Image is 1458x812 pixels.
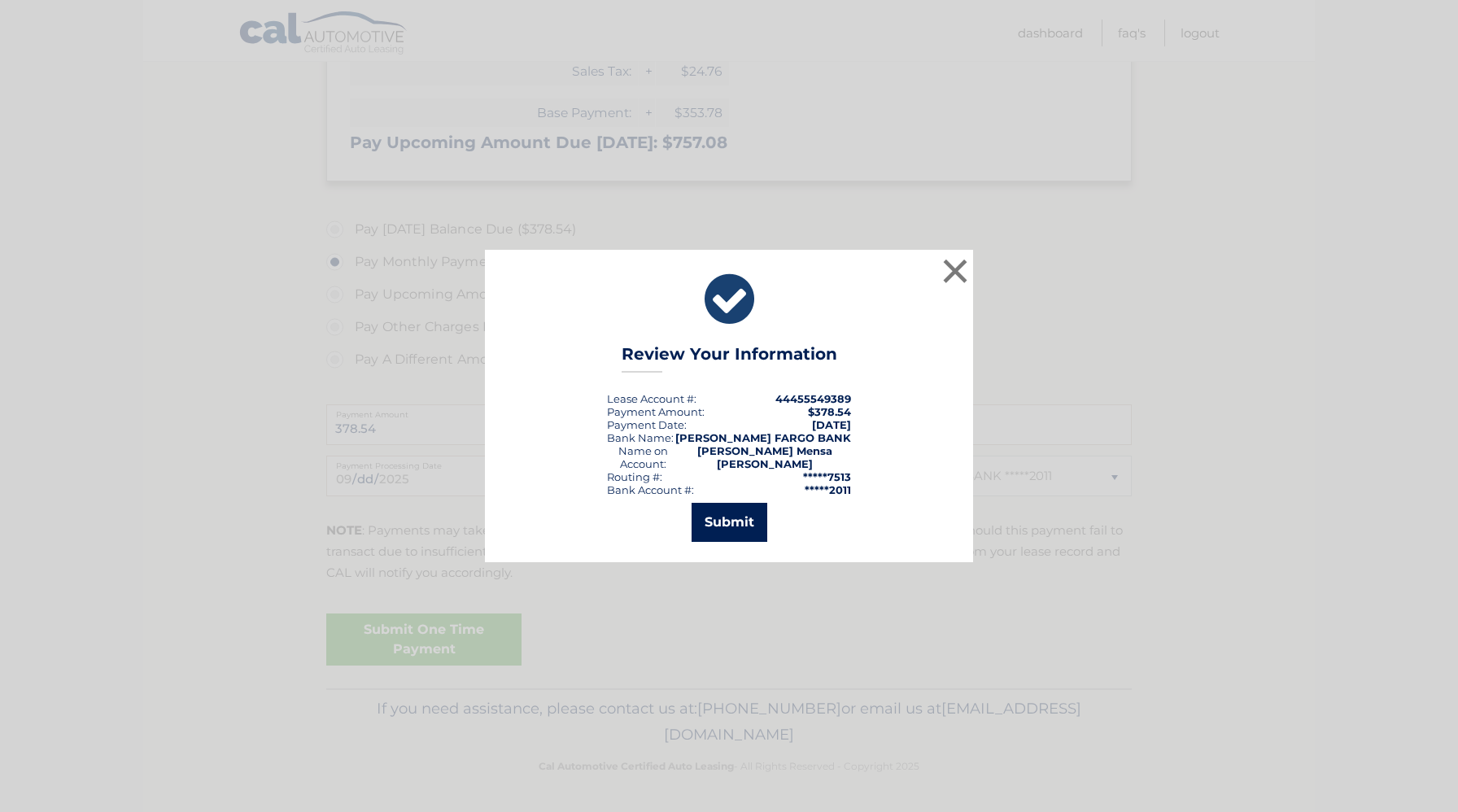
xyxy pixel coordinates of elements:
[692,503,767,542] button: Submit
[812,418,851,431] span: [DATE]
[607,405,705,418] div: Payment Amount:
[697,444,832,470] strong: [PERSON_NAME] Mensa [PERSON_NAME]
[939,255,971,287] button: ×
[607,418,687,431] div: :
[775,392,851,405] strong: 44455549389
[607,418,684,431] span: Payment Date
[607,444,679,470] div: Name on Account:
[607,483,694,496] div: Bank Account #:
[607,470,662,483] div: Routing #:
[808,405,851,418] span: $378.54
[607,431,674,444] div: Bank Name:
[622,344,837,373] h3: Review Your Information
[607,392,696,405] div: Lease Account #:
[675,431,851,444] strong: [PERSON_NAME] FARGO BANK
